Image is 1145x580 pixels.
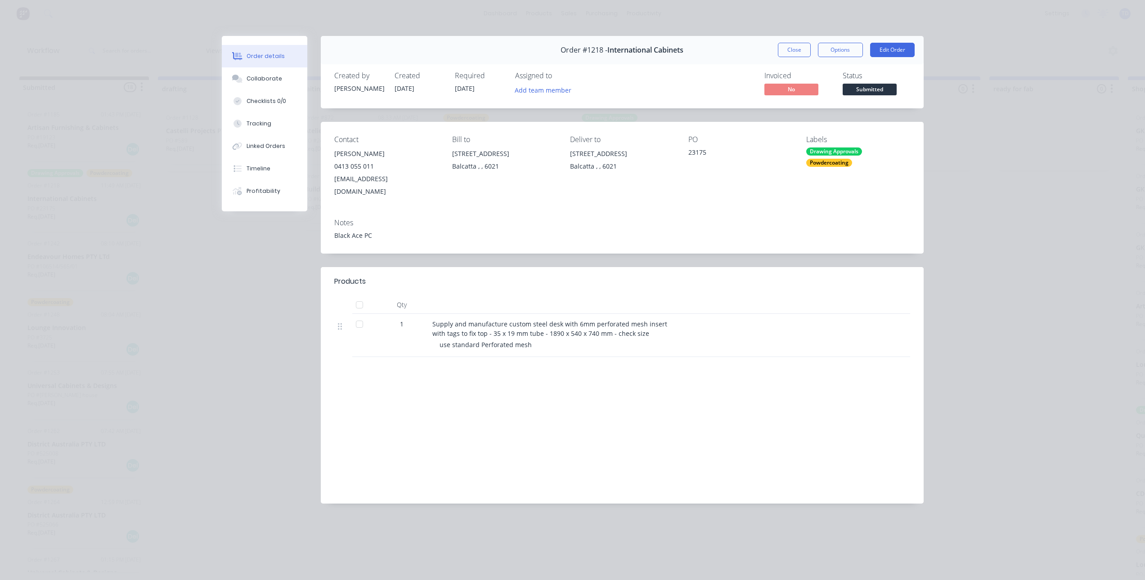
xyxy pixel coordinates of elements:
div: Invoiced [764,71,832,80]
button: Tracking [222,112,307,135]
div: Contact [334,135,438,144]
span: 1 [400,319,404,329]
button: Submitted [843,84,897,97]
div: Profitability [247,187,280,195]
div: Collaborate [247,75,282,83]
div: Created [395,71,444,80]
button: Order details [222,45,307,67]
span: International Cabinets [607,46,683,54]
div: 23175 [688,147,792,160]
span: Supply and manufacture custom steel desk with 6mm perforated mesh insert with tags to fix top - 3... [432,320,669,338]
button: Add team member [515,84,576,96]
div: [STREET_ADDRESS]Balcatta , , 6021 [570,147,674,176]
div: Checklists 0/0 [247,97,286,105]
div: Bill to [452,135,556,144]
div: [STREET_ADDRESS] [452,147,556,160]
div: Order details [247,52,285,60]
div: [PERSON_NAME]0413 055 011[EMAIL_ADDRESS][DOMAIN_NAME] [334,147,438,198]
div: Status [843,71,910,80]
div: 0413 055 011 [334,160,438,173]
div: [PERSON_NAME] [334,147,438,160]
span: [DATE] [455,84,475,93]
button: Collaborate [222,67,307,90]
div: [STREET_ADDRESS] [570,147,674,160]
div: Tracking [247,120,271,128]
button: Options [818,43,863,57]
div: Balcatta , , 6021 [452,160,556,173]
div: Drawing Approvals [806,147,862,156]
button: Close [778,43,811,57]
span: [DATE] [395,84,414,93]
div: Qty [375,296,429,314]
button: Edit Order [870,43,915,57]
div: Powdercoating [806,159,852,167]
div: Notes [334,219,910,227]
div: Products [334,276,366,287]
div: PO [688,135,792,144]
span: Order #1218 - [561,46,607,54]
div: Assigned to [515,71,605,80]
div: [EMAIL_ADDRESS][DOMAIN_NAME] [334,173,438,198]
div: [PERSON_NAME] [334,84,384,93]
button: Add team member [510,84,576,96]
button: Checklists 0/0 [222,90,307,112]
span: use standard Perforated mesh [440,340,532,349]
button: Linked Orders [222,135,307,157]
button: Timeline [222,157,307,180]
div: Balcatta , , 6021 [570,160,674,173]
div: Timeline [247,165,270,173]
div: Deliver to [570,135,674,144]
div: Black Ace PC [334,231,910,240]
div: Linked Orders [247,142,285,150]
button: Profitability [222,180,307,202]
span: No [764,84,818,95]
div: [STREET_ADDRESS]Balcatta , , 6021 [452,147,556,176]
span: Submitted [843,84,897,95]
div: Created by [334,71,384,80]
div: Labels [806,135,910,144]
div: Required [455,71,504,80]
